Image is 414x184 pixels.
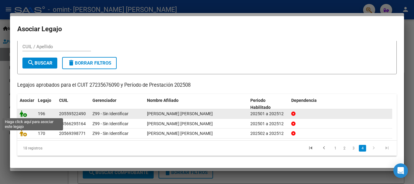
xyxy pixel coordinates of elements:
[341,145,348,152] a: 2
[92,111,129,116] span: Z99 - Sin Identificar
[17,141,92,156] div: 18 registros
[17,82,397,89] p: Legajos aprobados para el CUIT 27235676090 y Período de Prestación 202508
[248,94,289,114] datatable-header-cell: Periodo Habilitado
[250,110,286,117] div: 202501 a 202512
[393,163,408,178] div: Open Intercom Messenger
[59,110,86,117] div: 20559522490
[17,23,397,35] h2: Asociar Legajo
[291,98,317,103] span: Dependencia
[38,131,45,136] span: 170
[92,131,129,136] span: Z99 - Sin Identificar
[35,94,57,114] datatable-header-cell: Legajo
[20,98,34,103] span: Asociar
[59,98,68,103] span: CUIL
[331,143,340,153] li: page 1
[22,58,57,69] button: Buscar
[349,143,358,153] li: page 3
[358,143,367,153] li: page 4
[38,98,51,103] span: Legajo
[250,120,286,127] div: 202501 a 202512
[340,143,349,153] li: page 2
[145,94,248,114] datatable-header-cell: Nombre Afiliado
[147,131,213,136] span: ALTAMIRANO TORRES FELIPE JOSE
[27,60,52,66] span: Buscar
[368,145,379,152] a: go to next page
[250,130,286,137] div: 202502 a 202512
[332,145,339,152] a: 1
[147,98,179,103] span: Nombre Afiliado
[92,98,116,103] span: Gerenciador
[57,94,90,114] datatable-header-cell: CUIL
[59,130,86,137] div: 20569398771
[147,111,213,116] span: BALDERRAMA ACUÑA SALVADOR
[289,94,392,114] datatable-header-cell: Dependencia
[305,145,316,152] a: go to first page
[68,59,75,66] mat-icon: delete
[62,57,117,69] button: Borrar Filtros
[359,145,366,152] a: 4
[59,120,86,127] div: 23566295164
[147,121,213,126] span: CATIVA RAMIREZ ALMA AGUSTINA
[17,94,35,114] datatable-header-cell: Asociar
[38,111,45,116] span: 196
[92,121,129,126] span: Z99 - Sin Identificar
[381,145,393,152] a: go to last page
[90,94,145,114] datatable-header-cell: Gerenciador
[318,145,330,152] a: go to previous page
[38,121,45,126] span: 185
[350,145,357,152] a: 3
[68,60,111,66] span: Borrar Filtros
[27,59,35,66] mat-icon: search
[250,98,271,110] span: Periodo Habilitado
